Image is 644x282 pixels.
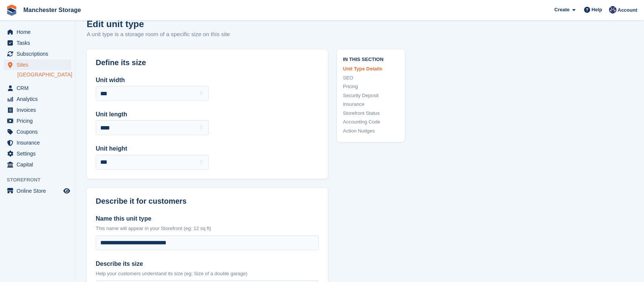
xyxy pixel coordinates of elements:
img: stora-icon-8386f47178a22dfd0bd8f6a31ec36ba5ce8667c1dd55bd0f319d3a0aa187defe.svg [6,5,17,16]
h2: Describe it for customers [96,197,319,206]
a: Accounting Code [343,118,399,126]
a: Pricing [343,83,399,90]
a: menu [4,49,71,59]
p: A unit type is a storage room of a specific size on this site [87,30,230,39]
a: menu [4,159,71,170]
span: Insurance [17,137,62,148]
a: menu [4,186,71,196]
a: Storefront Status [343,110,399,117]
label: Describe its size [96,259,319,268]
span: Create [554,6,569,14]
span: Invoices [17,105,62,115]
a: menu [4,59,71,70]
p: Help your customers understand its size (eg: Size of a double garage) [96,270,319,277]
span: Coupons [17,127,62,137]
h2: Define its size [96,58,319,67]
a: menu [4,27,71,37]
label: Name this unit type [96,214,319,223]
a: menu [4,148,71,159]
span: Settings [17,148,62,159]
a: [GEOGRAPHIC_DATA] [17,71,71,78]
a: Preview store [62,186,71,195]
span: Analytics [17,94,62,104]
span: Account [618,6,637,14]
span: Pricing [17,116,62,126]
span: Tasks [17,38,62,48]
span: In this section [343,55,399,62]
p: This name will appear in your Storefront (eg: 12 sq ft) [96,225,319,232]
a: Action Nudges [343,127,399,135]
span: Sites [17,59,62,70]
a: SEO [343,74,399,82]
a: Security Deposit [343,92,399,99]
span: Online Store [17,186,62,196]
a: menu [4,38,71,48]
a: menu [4,94,71,104]
a: menu [4,83,71,93]
a: Insurance [343,101,399,108]
a: menu [4,105,71,115]
a: Unit Type Details [343,65,399,73]
label: Unit length [96,110,209,119]
a: menu [4,116,71,126]
span: Storefront [7,176,75,184]
a: menu [4,127,71,137]
label: Unit width [96,76,209,85]
span: Subscriptions [17,49,62,59]
span: Help [592,6,602,14]
a: Manchester Storage [20,4,84,16]
a: menu [4,137,71,148]
label: Unit height [96,144,209,153]
span: CRM [17,83,62,93]
span: Home [17,27,62,37]
h1: Edit unit type [87,19,230,29]
span: Capital [17,159,62,170]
